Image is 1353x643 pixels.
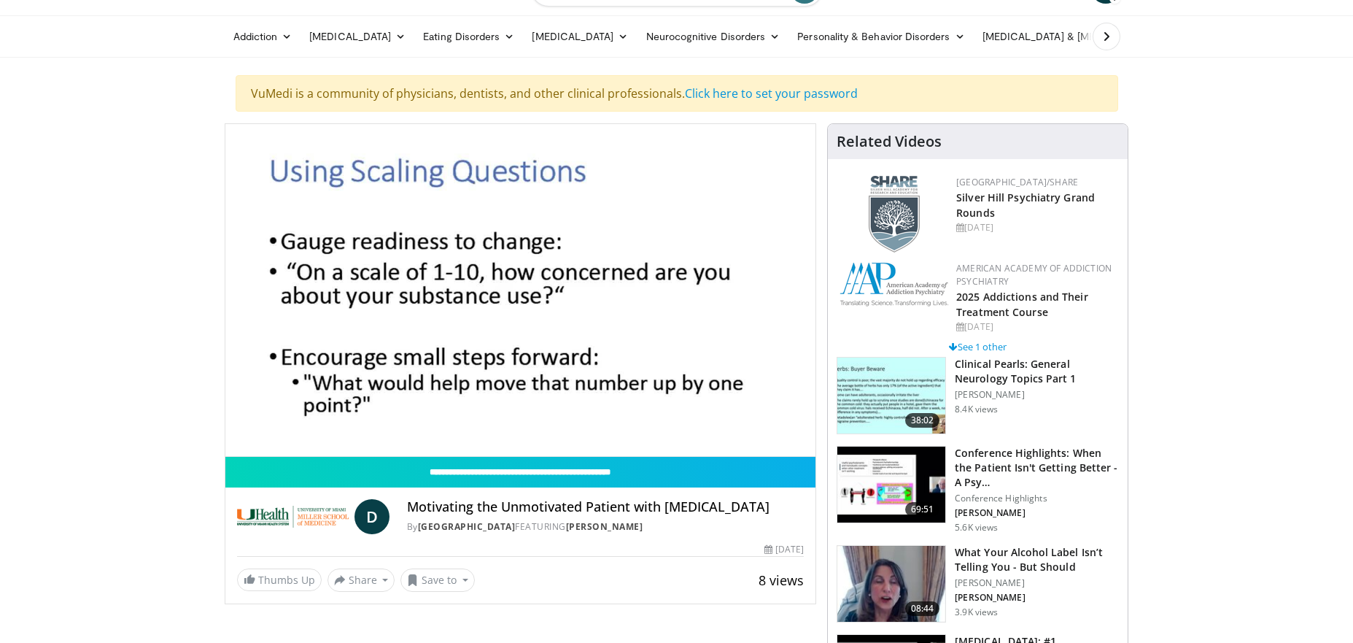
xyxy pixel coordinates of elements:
[905,502,940,517] span: 69:51
[956,290,1088,319] a: 2025 Addictions and Their Treatment Course
[837,446,1119,534] a: 69:51 Conference Highlights: When the Patient Isn't Getting Better - A Psy… Conference Highlights...
[327,569,395,592] button: Share
[407,520,804,534] div: By FEATURING
[237,569,322,591] a: Thumbs Up
[956,176,1078,188] a: [GEOGRAPHIC_DATA]/SHARE
[400,569,475,592] button: Save to
[837,546,945,622] img: 09bfd019-53f6-42aa-b76c-a75434d8b29a.150x105_q85_crop-smart_upscale.jpg
[955,493,1119,504] p: Conference Highlights
[905,413,940,428] span: 38:02
[974,22,1182,51] a: [MEDICAL_DATA] & [MEDICAL_DATA]
[955,507,1119,519] p: [PERSON_NAME]
[837,447,945,523] img: 4362ec9e-0993-4580-bfd4-8e18d57e1d49.150x105_q85_crop-smart_upscale.jpg
[418,520,516,533] a: [GEOGRAPHIC_DATA]
[955,404,998,415] p: 8.4K views
[955,592,1119,604] p: [PERSON_NAME]
[955,545,1119,574] h3: What Your Alcohol Label Isn’t Telling You - But Should
[759,571,804,589] span: 8 views
[837,358,945,434] img: 91ec4e47-6cc3-4d45-a77d-be3eb23d61cb.150x105_q85_crop-smart_upscale.jpg
[837,545,1119,623] a: 08:44 What Your Alcohol Label Isn’t Telling You - But Should [PERSON_NAME] [PERSON_NAME] 3.9K views
[414,22,523,51] a: Eating Disorders
[685,85,858,101] a: Click here to set your password
[236,75,1118,112] div: VuMedi is a community of physicians, dentists, and other clinical professionals.
[905,601,940,616] span: 08:44
[225,124,816,457] video-js: Video Player
[955,357,1119,386] h3: Clinical Pearls: General Neurology Topics Part 1
[956,190,1095,220] a: Silver Hill Psychiatry Grand Rounds
[566,520,643,533] a: [PERSON_NAME]
[301,22,414,51] a: [MEDICAL_DATA]
[837,357,1119,434] a: 38:02 Clinical Pearls: General Neurology Topics Part 1 [PERSON_NAME] 8.4K views
[764,543,804,556] div: [DATE]
[407,499,804,515] h4: Motivating the Unmotivated Patient with [MEDICAL_DATA]
[354,499,389,534] a: D
[788,22,973,51] a: Personality & Behavior Disorders
[956,320,1116,334] div: [DATE]
[840,262,949,307] img: f7c290de-70ae-47e0-9ae1-04035161c232.png.150x105_q85_autocrop_double_scale_upscale_version-0.2.png
[955,446,1119,490] h3: Conference Highlights: When the Patient Isn't Getting Better - A Psy…
[955,389,1119,401] p: [PERSON_NAME]
[523,22,637,51] a: [MEDICAL_DATA]
[237,499,349,534] img: University of Miami
[949,340,1007,353] a: See 1 other
[955,607,998,618] p: 3.9K views
[869,176,920,253] img: f8aaeb6d-318f-4fcf-bd1d-54ce21f29e87.png.150x105_q85_autocrop_double_scale_upscale_version-0.2.png
[955,522,998,534] p: 5.6K views
[955,577,1119,589] p: [PERSON_NAME]
[956,262,1112,288] a: American Academy of Addiction Psychiatry
[956,221,1116,234] div: [DATE]
[837,133,942,150] h4: Related Videos
[637,22,789,51] a: Neurocognitive Disorders
[225,22,301,51] a: Addiction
